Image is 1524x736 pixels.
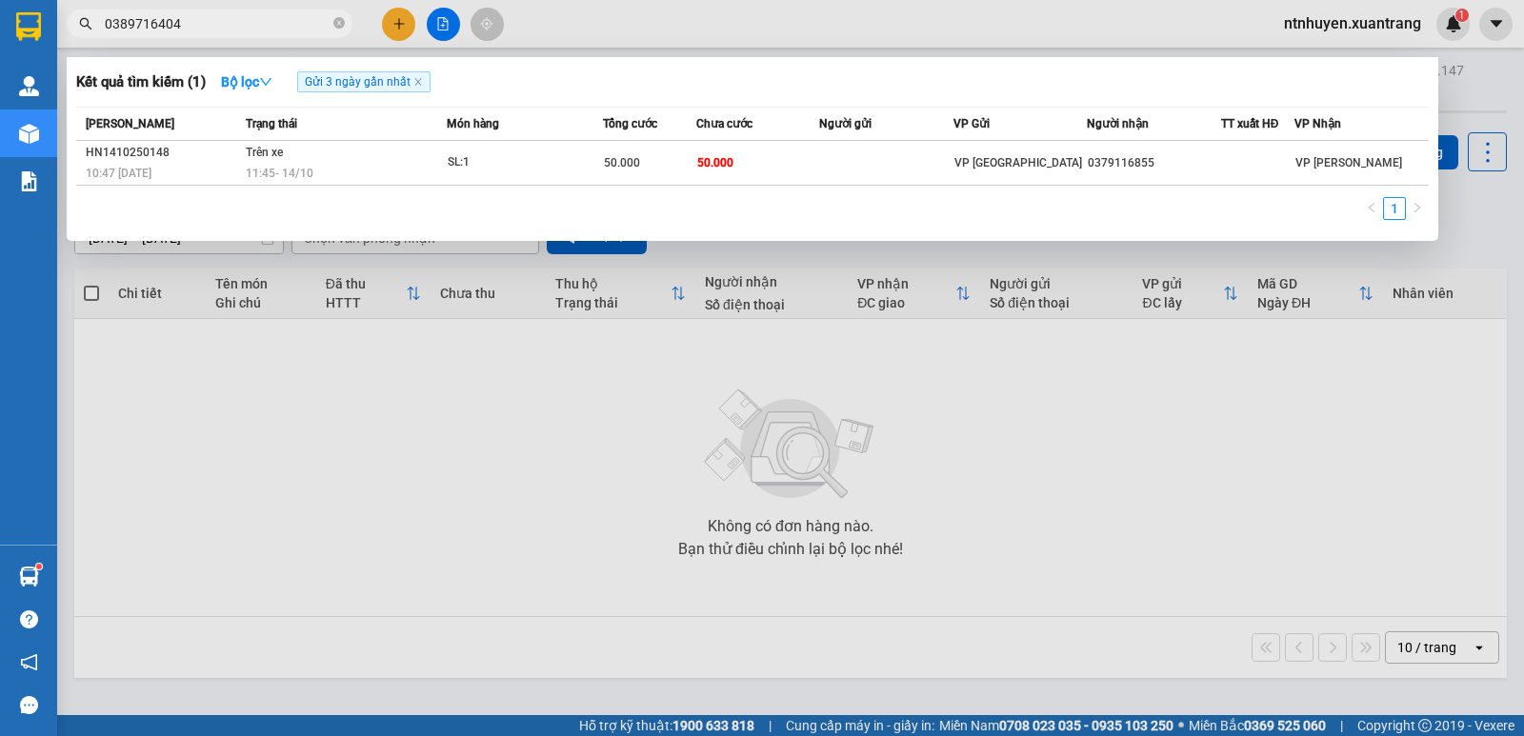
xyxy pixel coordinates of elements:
[1087,117,1149,130] span: Người nhận
[413,77,423,87] span: close
[76,72,206,92] h3: Kết quả tìm kiếm ( 1 )
[20,696,38,714] span: message
[1384,198,1405,219] a: 1
[36,564,42,569] sup: 1
[105,13,330,34] input: Tìm tên, số ĐT hoặc mã đơn
[16,12,41,41] img: logo-vxr
[333,17,345,29] span: close-circle
[297,71,431,92] span: Gửi 3 ngày gần nhất
[19,171,39,191] img: solution-icon
[603,117,657,130] span: Tổng cước
[259,75,272,89] span: down
[20,610,38,628] span: question-circle
[1295,156,1402,169] span: VP [PERSON_NAME]
[1406,197,1429,220] button: right
[697,156,733,169] span: 50.000
[1406,197,1429,220] li: Next Page
[20,653,38,671] span: notification
[246,167,313,180] span: 11:45 - 14/10
[86,143,240,163] div: HN1410250148
[953,117,990,130] span: VP Gửi
[1360,197,1383,220] button: left
[696,117,752,130] span: Chưa cước
[1294,117,1341,130] span: VP Nhận
[246,146,283,159] span: Trên xe
[954,156,1082,169] span: VP [GEOGRAPHIC_DATA]
[1360,197,1383,220] li: Previous Page
[1383,197,1406,220] li: 1
[819,117,872,130] span: Người gửi
[333,15,345,33] span: close-circle
[246,117,297,130] span: Trạng thái
[19,124,39,144] img: warehouse-icon
[1366,202,1377,213] span: left
[19,567,39,587] img: warehouse-icon
[86,167,151,180] span: 10:47 [DATE]
[448,152,591,173] div: SL: 1
[19,76,39,96] img: warehouse-icon
[1412,202,1423,213] span: right
[86,117,174,130] span: [PERSON_NAME]
[79,17,92,30] span: search
[206,67,288,97] button: Bộ lọcdown
[604,156,640,169] span: 50.000
[221,74,272,90] strong: Bộ lọc
[1088,153,1219,173] div: 0379116855
[447,117,499,130] span: Món hàng
[1221,117,1279,130] span: TT xuất HĐ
